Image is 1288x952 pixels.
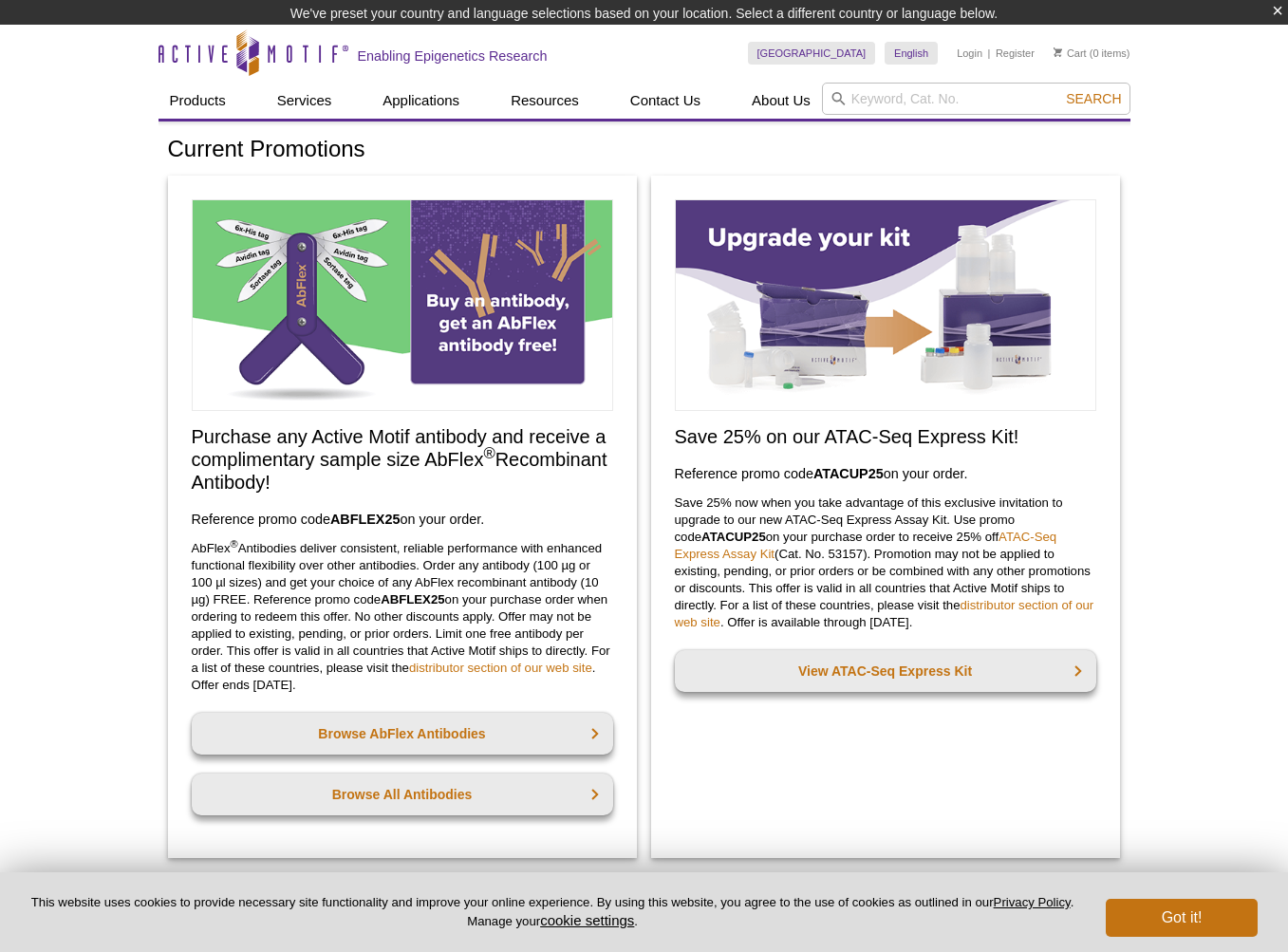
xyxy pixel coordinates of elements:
[675,425,1096,448] h2: Save 25% on our ATAC-Seq Express Kit!
[483,445,495,463] sup: ®
[675,495,1096,631] p: Save 25% now when you take advantage of this exclusive invitation to upgrade to our new ATAC-Seq ...
[1054,47,1087,60] a: Cart
[499,83,590,119] a: Resources
[994,895,1071,909] a: Privacy Policy
[675,462,1096,485] h3: Reference promo code on your order.
[192,199,613,411] img: Free Sample Size AbFlex Antibody
[371,83,471,119] a: Applications
[701,530,766,544] strong: ATACUP25
[957,47,982,60] a: Login
[192,508,613,531] h3: Reference promo code on your order.
[168,137,1121,164] h1: Current Promotions
[740,83,822,119] a: About Us
[330,512,401,527] strong: ABFLEX25
[1054,47,1062,57] img: Your Cart
[192,713,613,755] a: Browse AbFlex Antibodies
[1054,42,1130,65] li: (0 items)
[159,83,237,119] a: Products
[381,592,444,607] strong: ABFLEX25
[675,650,1096,692] a: View ATAC-Seq Express Kit
[409,661,592,675] a: distributor section of our web site
[231,538,238,550] sup: ®
[675,199,1096,411] img: Save on ATAC-Seq Express Assay Kit
[192,774,613,815] a: Browse All Antibodies
[1106,899,1258,937] button: Got it!
[988,42,991,65] li: |
[540,912,634,928] button: cookie settings
[748,42,876,65] a: [GEOGRAPHIC_DATA]
[192,540,613,694] p: AbFlex Antibodies deliver consistent, reliable performance with enhanced functional flexibility o...
[822,83,1130,115] input: Keyword, Cat. No.
[266,83,344,119] a: Services
[1066,91,1121,106] span: Search
[30,894,1074,930] p: This website uses cookies to provide necessary site functionality and improve your online experie...
[619,83,712,119] a: Contact Us
[192,425,613,494] h2: Purchase any Active Motif antibody and receive a complimentary sample size AbFlex Recombinant Ant...
[813,466,884,481] strong: ATACUP25
[885,42,938,65] a: English
[358,47,548,65] h2: Enabling Epigenetics Research
[996,47,1035,60] a: Register
[1060,90,1127,107] button: Search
